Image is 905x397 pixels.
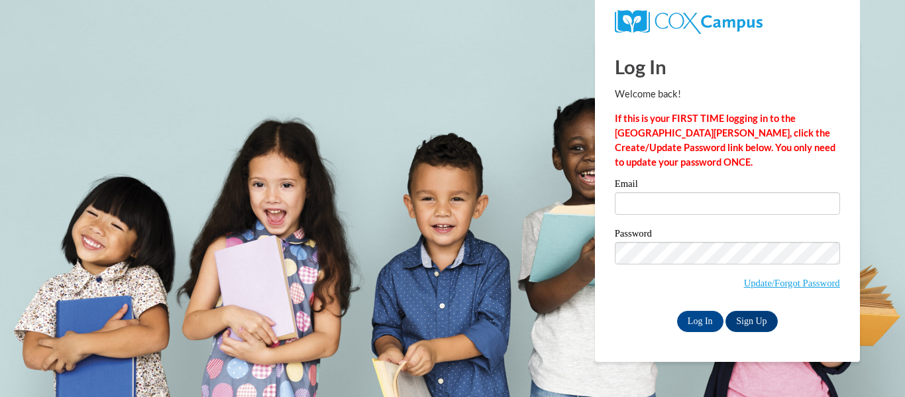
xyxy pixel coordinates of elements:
[615,229,840,242] label: Password
[744,278,840,288] a: Update/Forgot Password
[615,179,840,192] label: Email
[615,10,763,34] img: COX Campus
[677,311,723,332] input: Log In
[615,53,840,80] h1: Log In
[615,87,840,101] p: Welcome back!
[615,113,835,168] strong: If this is your FIRST TIME logging in to the [GEOGRAPHIC_DATA][PERSON_NAME], click the Create/Upd...
[725,311,777,332] a: Sign Up
[615,15,763,27] a: COX Campus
